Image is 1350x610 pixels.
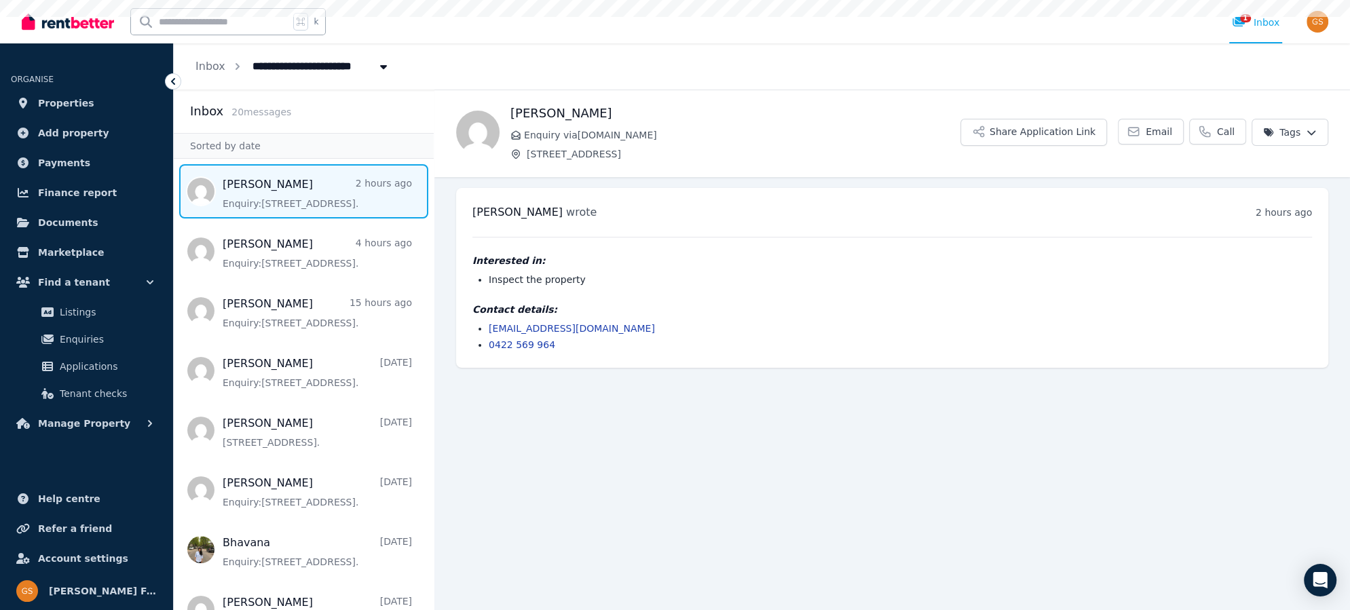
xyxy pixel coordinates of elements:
[524,128,960,142] span: Enquiry via [DOMAIN_NAME]
[38,214,98,231] span: Documents
[11,149,162,176] a: Payments
[223,535,412,569] a: Bhavana[DATE]Enquiry:[STREET_ADDRESS].
[1217,125,1235,138] span: Call
[472,303,1312,316] h4: Contact details:
[16,299,157,326] a: Listings
[1256,207,1312,218] time: 2 hours ago
[16,580,38,602] img: Stanyer Family Super Pty Ltd ATF Stanyer Family Super
[223,176,412,210] a: [PERSON_NAME]2 hours agoEnquiry:[STREET_ADDRESS].
[174,133,434,159] div: Sorted by date
[38,274,110,290] span: Find a tenant
[11,515,162,542] a: Refer a friend
[190,102,223,121] h2: Inbox
[223,296,412,330] a: [PERSON_NAME]15 hours agoEnquiry:[STREET_ADDRESS].
[489,323,655,334] a: [EMAIL_ADDRESS][DOMAIN_NAME]
[16,326,157,353] a: Enquiries
[1118,119,1184,145] a: Email
[11,179,162,206] a: Finance report
[38,491,100,507] span: Help centre
[11,119,162,147] a: Add property
[960,119,1107,146] button: Share Application Link
[11,545,162,572] a: Account settings
[16,380,157,407] a: Tenant checks
[16,353,157,380] a: Applications
[223,475,412,509] a: [PERSON_NAME][DATE]Enquiry:[STREET_ADDRESS].
[11,75,54,84] span: ORGANISE
[456,111,500,154] img: Julie
[22,12,114,32] img: RentBetter
[527,147,960,161] span: [STREET_ADDRESS]
[11,269,162,296] button: Find a tenant
[38,244,104,261] span: Marketplace
[11,90,162,117] a: Properties
[195,60,225,73] a: Inbox
[11,239,162,266] a: Marketplace
[1240,14,1251,22] span: 1
[38,185,117,201] span: Finance report
[38,520,112,537] span: Refer a friend
[223,356,412,389] a: [PERSON_NAME][DATE]Enquiry:[STREET_ADDRESS].
[1307,11,1328,33] img: Stanyer Family Super Pty Ltd ATF Stanyer Family Super
[510,104,960,123] h1: [PERSON_NAME]
[11,209,162,236] a: Documents
[223,415,412,449] a: [PERSON_NAME][DATE][STREET_ADDRESS].
[223,236,412,270] a: [PERSON_NAME]4 hours agoEnquiry:[STREET_ADDRESS].
[1304,564,1336,596] div: Open Intercom Messenger
[1146,125,1172,138] span: Email
[60,331,151,347] span: Enquiries
[231,107,291,117] span: 20 message s
[38,550,128,567] span: Account settings
[38,95,94,111] span: Properties
[1189,119,1246,145] a: Call
[1232,16,1279,29] div: Inbox
[489,339,555,350] a: 0422 569 964
[60,304,151,320] span: Listings
[11,485,162,512] a: Help centre
[566,206,597,218] span: wrote
[38,125,109,141] span: Add property
[60,358,151,375] span: Applications
[49,583,157,599] span: [PERSON_NAME] Family Super Pty Ltd ATF [PERSON_NAME] Family Super
[1252,119,1328,146] button: Tags
[472,254,1312,267] h4: Interested in:
[1263,126,1300,139] span: Tags
[472,206,563,218] span: [PERSON_NAME]
[38,415,130,432] span: Manage Property
[60,385,151,402] span: Tenant checks
[489,273,1312,286] li: Inspect the property
[174,43,412,90] nav: Breadcrumb
[38,155,90,171] span: Payments
[314,16,318,27] span: k
[11,410,162,437] button: Manage Property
